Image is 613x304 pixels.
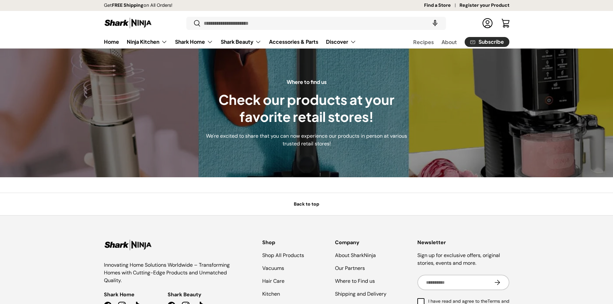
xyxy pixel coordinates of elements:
summary: Ninja Kitchen [123,35,171,48]
a: Where to Find us [335,278,375,284]
nav: Primary [104,35,356,48]
a: Ninja Kitchen [127,35,167,48]
a: About [441,36,457,48]
p: We're excited to share that you can now experience our products in person at various trusted reta... [205,132,408,148]
a: Home [104,35,119,48]
p: Get on All Orders! [104,2,172,9]
p: Innovating Home Solutions Worldwide – Transforming Homes with Cutting-Edge Products and Unmatched... [104,261,231,284]
img: Shark Ninja Philippines [104,17,152,29]
a: About SharkNinja [335,252,376,259]
span: Subscribe [478,39,504,44]
a: Accessories & Parts [269,35,318,48]
a: Shark Home [175,35,213,48]
summary: Shark Home [171,35,217,48]
a: Shipping and Delivery [335,290,386,297]
p: Where to find us [205,78,408,86]
speech-search-button: Search by voice [425,16,445,30]
nav: Secondary [398,35,509,48]
a: Find a Store [424,2,460,9]
a: Our Partners [335,265,365,272]
a: Shark Beauty [221,35,261,48]
span: Shark Beauty [168,291,201,299]
h1: Check our products at your favorite retail stores! [205,91,408,126]
summary: Discover [322,35,360,48]
a: Kitchen [262,290,280,297]
h2: Newsletter [417,239,509,246]
a: Discover [326,35,356,48]
p: Sign up for exclusive offers, original stories, events and more. [417,252,509,267]
strong: FREE Shipping [112,2,144,8]
a: Shop All Products [262,252,304,259]
a: Subscribe [465,37,509,47]
a: Hair Care [262,278,284,284]
a: Recipes [413,36,434,48]
span: Shark Home [104,291,135,299]
a: Vacuums [262,265,284,272]
summary: Shark Beauty [217,35,265,48]
a: Register your Product [460,2,509,9]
